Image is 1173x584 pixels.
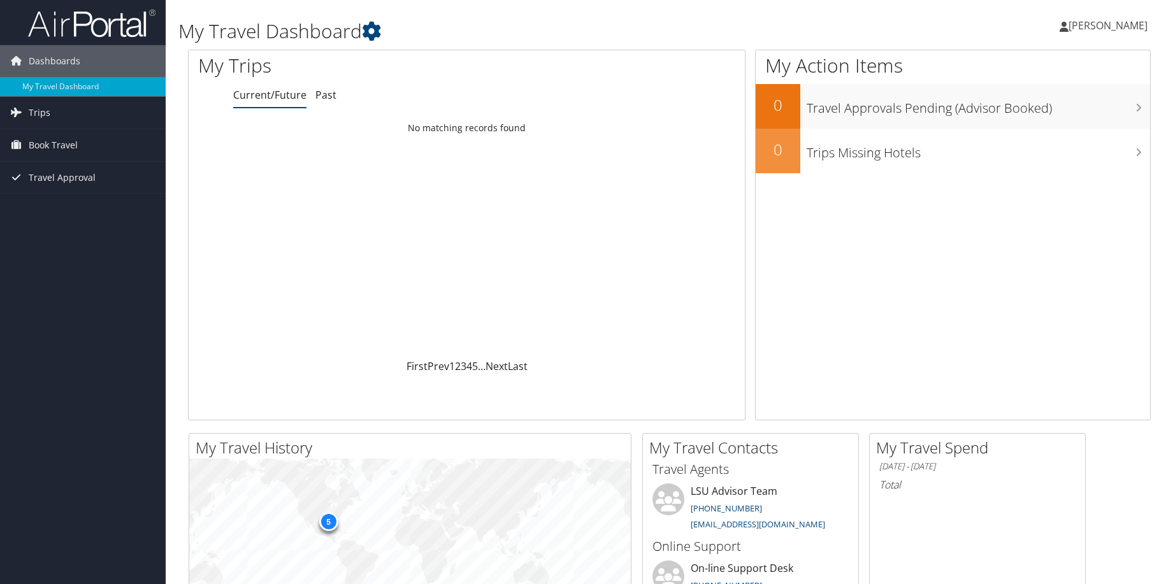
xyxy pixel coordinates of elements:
a: 2 [455,359,461,373]
a: [EMAIL_ADDRESS][DOMAIN_NAME] [691,518,825,530]
div: 5 [319,512,338,531]
h1: My Action Items [756,52,1150,79]
h1: My Travel Dashboard [178,18,833,45]
a: [PERSON_NAME] [1060,6,1160,45]
a: First [407,359,428,373]
span: [PERSON_NAME] [1069,18,1148,32]
a: 5 [472,359,478,373]
a: [PHONE_NUMBER] [691,502,762,514]
h3: Trips Missing Hotels [807,138,1150,162]
span: … [478,359,486,373]
li: LSU Advisor Team [646,483,855,536]
h2: 0 [756,139,800,160]
h2: My Travel History [196,437,631,459]
span: Trips [29,97,50,129]
h2: My Travel Spend [876,437,1085,459]
span: Travel Approval [29,162,96,194]
a: Last [508,359,528,373]
h1: My Trips [198,52,503,79]
a: Next [486,359,508,373]
a: 4 [466,359,472,373]
h2: 0 [756,94,800,116]
a: 1 [449,359,455,373]
a: Prev [428,359,449,373]
a: 3 [461,359,466,373]
h2: My Travel Contacts [649,437,858,459]
td: No matching records found [189,117,745,139]
h6: Total [879,478,1076,492]
span: Book Travel [29,129,78,161]
h6: [DATE] - [DATE] [879,460,1076,473]
span: Dashboards [29,45,80,77]
a: Current/Future [233,88,306,102]
h3: Travel Agents [652,460,849,478]
a: Past [315,88,336,102]
a: 0Trips Missing Hotels [756,129,1150,173]
h3: Travel Approvals Pending (Advisor Booked) [807,93,1150,117]
a: 0Travel Approvals Pending (Advisor Booked) [756,84,1150,129]
h3: Online Support [652,538,849,555]
img: airportal-logo.png [28,8,155,38]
